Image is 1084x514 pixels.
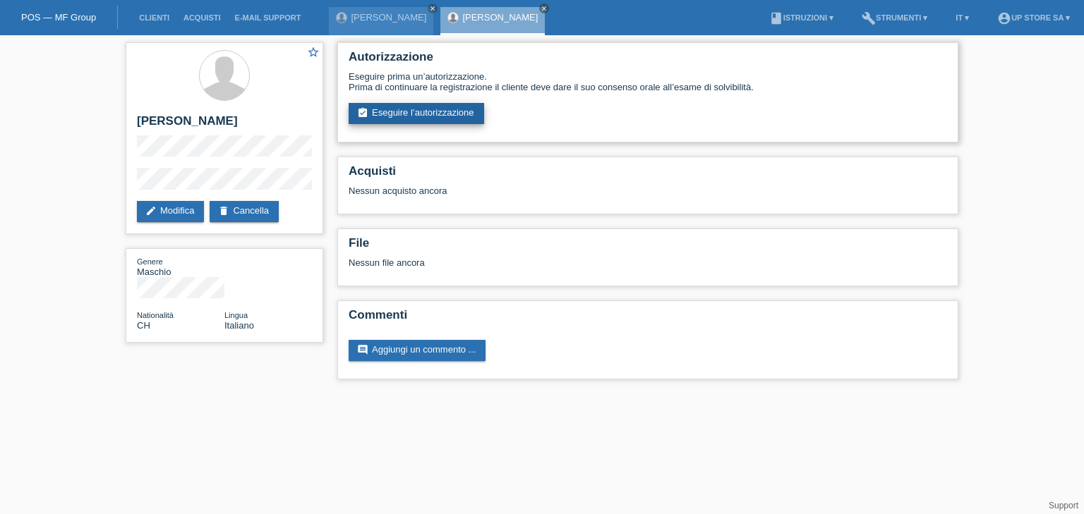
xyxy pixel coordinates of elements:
[21,12,96,23] a: POS — MF Group
[307,46,320,59] i: star_border
[349,257,780,268] div: Nessun file ancora
[137,114,312,135] h2: [PERSON_NAME]
[176,13,228,22] a: Acquisti
[357,107,368,118] i: assignment_turned_in
[137,320,150,331] span: Svizzera
[429,5,436,12] i: close
[307,46,320,61] a: star_border
[990,13,1077,22] a: account_circleUp Store SA ▾
[145,205,157,216] i: edit
[349,71,947,92] div: Eseguire prima un’autorizzazione. Prima di continuare la registrazione il cliente deve dare il su...
[137,311,174,319] span: Nationalità
[218,205,229,216] i: delete
[349,308,947,329] h2: Commenti
[349,103,484,124] a: assignment_turned_inEseguire l’autorizzazione
[349,185,947,207] div: Nessun acquisto ancora
[228,13,308,22] a: E-mail Support
[210,201,279,222] a: deleteCancella
[855,13,934,22] a: buildStrumenti ▾
[349,50,947,71] h2: Autorizzazione
[137,201,204,222] a: editModifica
[349,164,947,185] h2: Acquisti
[948,13,976,22] a: IT ▾
[769,11,783,25] i: book
[132,13,176,22] a: Clienti
[1049,501,1078,510] a: Support
[428,4,438,13] a: close
[541,5,548,12] i: close
[137,256,224,277] div: Maschio
[224,320,254,331] span: Italiano
[357,344,368,355] i: comment
[349,236,947,257] h2: File
[137,257,163,266] span: Genere
[997,11,1011,25] i: account_circle
[539,4,549,13] a: close
[224,311,248,319] span: Lingua
[349,340,486,361] a: commentAggiungi un commento ...
[462,12,538,23] a: [PERSON_NAME]
[351,12,426,23] a: [PERSON_NAME]
[762,13,841,22] a: bookIstruzioni ▾
[862,11,876,25] i: build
